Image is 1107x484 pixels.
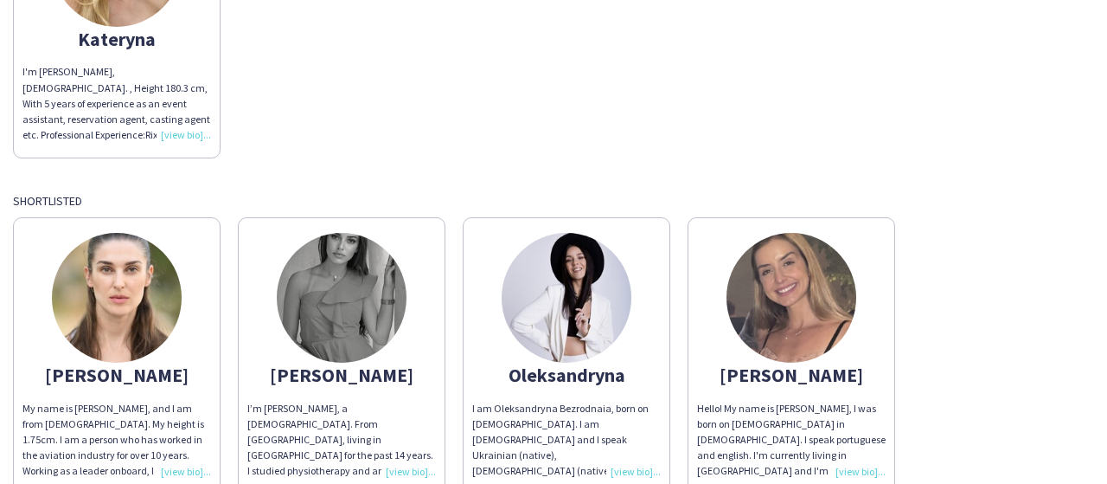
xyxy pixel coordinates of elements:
[697,401,886,480] div: Hello! My name is [PERSON_NAME], I was born on [DEMOGRAPHIC_DATA] in [DEMOGRAPHIC_DATA]. I speak ...
[22,367,211,383] div: [PERSON_NAME]
[726,233,856,363] img: thumb-2a57d731-b7b6-492a-b9b5-2b59371f8645.jpg
[247,401,436,480] div: I’m [PERSON_NAME], a [DEMOGRAPHIC_DATA]. From [GEOGRAPHIC_DATA], living in [GEOGRAPHIC_DATA] for ...
[277,233,406,363] img: thumb-6470954d7bde5.jpeg
[247,367,436,383] div: [PERSON_NAME]
[502,233,631,363] img: thumb-662b7dc40f52e.jpeg
[52,233,182,363] img: thumb-66dc0e5ce1933.jpg
[472,367,661,383] div: Oleksandryna
[22,31,211,47] div: Kateryna
[697,367,886,383] div: [PERSON_NAME]
[13,193,1094,209] div: Shortlisted
[22,64,211,143] div: I'm [PERSON_NAME], [DEMOGRAPHIC_DATA]. , Height 180.3 cm, With 5 years of experience as an event ...
[22,401,211,480] div: My name is [PERSON_NAME], and I am from [DEMOGRAPHIC_DATA]. My height is 1.75cm. I am a person wh...
[472,401,661,480] div: I am Oleksandryna Bezrodnaia, born on [DEMOGRAPHIC_DATA]. I am [DEMOGRAPHIC_DATA] and I speak Ukr...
